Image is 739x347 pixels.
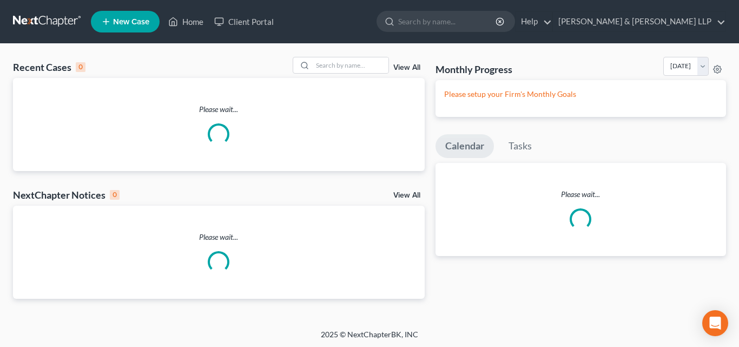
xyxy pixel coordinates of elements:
[13,61,85,74] div: Recent Cases
[393,192,420,199] a: View All
[209,12,279,31] a: Client Portal
[110,190,120,200] div: 0
[13,104,425,115] p: Please wait...
[553,12,725,31] a: [PERSON_NAME] & [PERSON_NAME] LLP
[113,18,149,26] span: New Case
[393,64,420,71] a: View All
[444,89,718,100] p: Please setup your Firm's Monthly Goals
[499,134,542,158] a: Tasks
[436,134,494,158] a: Calendar
[13,232,425,243] p: Please wait...
[516,12,552,31] a: Help
[702,310,728,336] div: Open Intercom Messenger
[398,11,497,31] input: Search by name...
[76,62,85,72] div: 0
[436,189,727,200] p: Please wait...
[13,188,120,201] div: NextChapter Notices
[436,63,512,76] h3: Monthly Progress
[163,12,209,31] a: Home
[313,57,388,73] input: Search by name...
